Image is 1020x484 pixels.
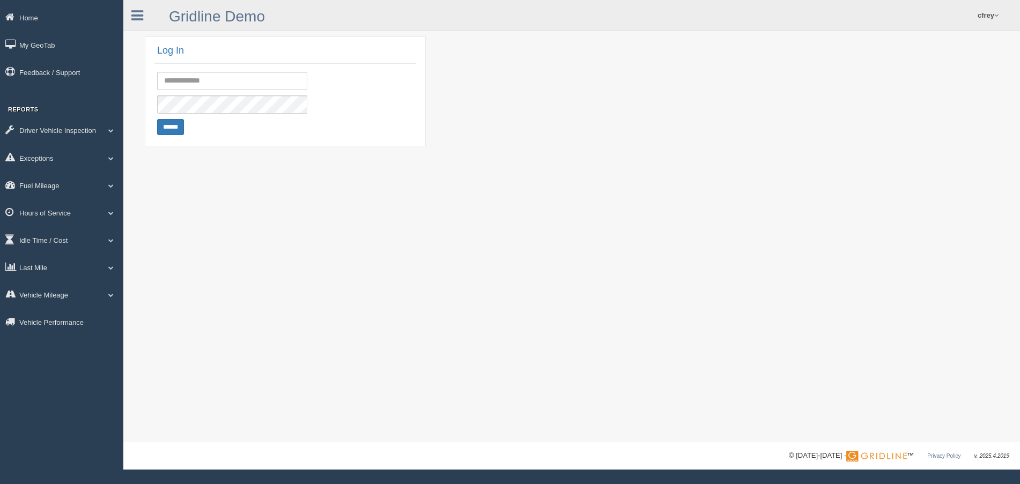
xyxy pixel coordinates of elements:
div: © [DATE]-[DATE] - ™ [789,450,1009,461]
h2: Log In [157,46,184,56]
a: Privacy Policy [927,453,960,459]
span: v. 2025.4.2019 [974,453,1009,459]
a: Gridline Demo [169,8,265,25]
img: Gridline [846,451,907,461]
